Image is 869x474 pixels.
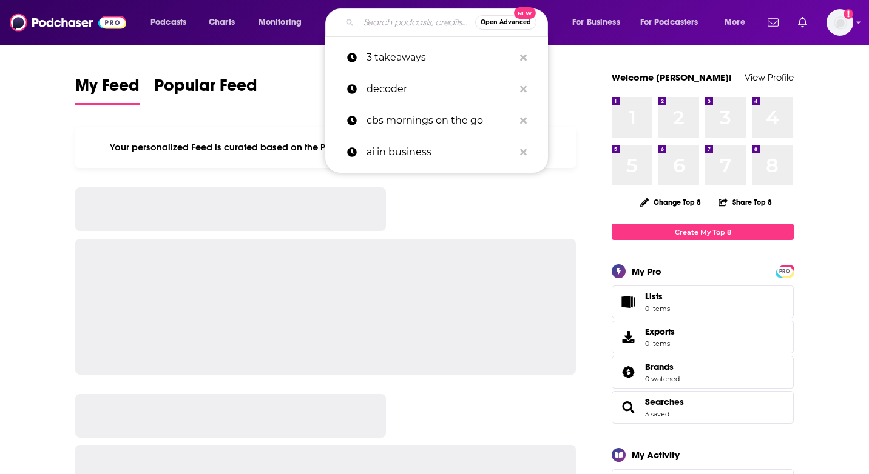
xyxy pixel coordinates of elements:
button: open menu [716,13,760,32]
a: Show notifications dropdown [763,12,783,33]
span: 0 items [645,339,675,348]
span: Open Advanced [481,19,531,25]
a: 3 takeaways [325,42,548,73]
button: open menu [250,13,317,32]
span: Searches [612,391,794,424]
span: Podcasts [150,14,186,31]
p: 3 takeaways [367,42,514,73]
a: Welcome [PERSON_NAME]! [612,72,732,83]
a: 3 saved [645,410,669,418]
p: decoder [367,73,514,105]
a: Show notifications dropdown [793,12,812,33]
input: Search podcasts, credits, & more... [359,13,475,32]
button: open menu [632,13,716,32]
a: cbs mornings on the go [325,105,548,136]
button: Share Top 8 [718,190,773,214]
button: open menu [142,13,202,32]
a: My Feed [75,75,140,105]
span: Exports [645,326,675,337]
div: Your personalized Feed is curated based on the Podcasts, Creators, Users, and Lists that you Follow. [75,127,576,168]
span: For Business [572,14,620,31]
p: ai in business [367,136,514,168]
span: Brands [612,356,794,389]
button: Show profile menu [827,9,853,36]
div: My Activity [632,449,680,461]
a: Brands [645,361,680,372]
span: Logged in as jciarczynski [827,9,853,36]
a: View Profile [745,72,794,83]
div: My Pro [632,265,661,277]
span: 0 items [645,304,670,313]
a: PRO [777,266,792,275]
div: Search podcasts, credits, & more... [337,8,560,36]
span: Lists [616,293,640,310]
span: Popular Feed [154,75,257,103]
svg: Add a profile image [844,9,853,19]
span: More [725,14,745,31]
button: Open AdvancedNew [475,15,536,30]
span: Brands [645,361,674,372]
a: Searches [645,396,684,407]
img: User Profile [827,9,853,36]
button: open menu [564,13,635,32]
a: ai in business [325,136,548,168]
span: PRO [777,267,792,276]
a: Searches [616,399,640,416]
span: Lists [645,291,663,302]
button: Change Top 8 [633,195,708,210]
a: Create My Top 8 [612,224,794,240]
span: Lists [645,291,670,302]
a: Brands [616,364,640,381]
a: Popular Feed [154,75,257,105]
a: Exports [612,321,794,353]
a: 0 watched [645,375,680,383]
span: Exports [616,329,640,345]
span: Monitoring [259,14,302,31]
span: Charts [209,14,235,31]
span: My Feed [75,75,140,103]
img: Podchaser - Follow, Share and Rate Podcasts [10,11,126,34]
a: decoder [325,73,548,105]
span: New [514,7,536,19]
span: For Podcasters [640,14,698,31]
a: Charts [201,13,242,32]
a: Lists [612,285,794,318]
p: cbs mornings on the go [367,105,514,136]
